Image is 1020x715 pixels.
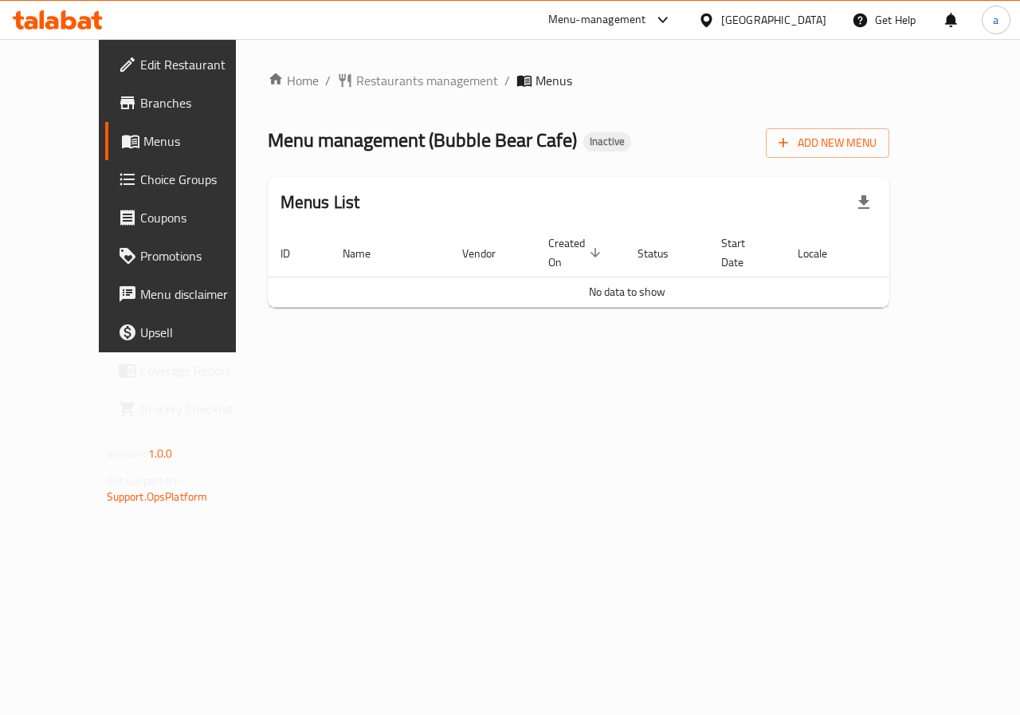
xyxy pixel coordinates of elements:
a: Edit Restaurant [105,45,269,84]
span: a [993,11,998,29]
a: Home [268,71,319,90]
table: enhanced table [268,229,987,308]
span: No data to show [589,281,665,302]
span: Grocery Checklist [140,399,257,418]
span: Inactive [583,135,631,148]
a: Support.OpsPlatform [107,486,208,507]
div: Inactive [583,132,631,151]
a: Menus [105,122,269,160]
span: Add New Menu [779,133,877,153]
span: Get support on: [107,470,180,491]
span: Promotions [140,246,257,265]
span: Restaurants management [356,71,498,90]
span: Coupons [140,208,257,227]
a: Menu disclaimer [105,275,269,313]
a: Branches [105,84,269,122]
span: Menus [535,71,572,90]
a: Upsell [105,313,269,352]
li: / [504,71,510,90]
a: Coverage Report [105,352,269,390]
span: Version: [107,443,146,464]
h2: Menus List [280,191,360,214]
a: Grocery Checklist [105,390,269,428]
span: ID [280,244,311,263]
span: Start Date [721,234,766,272]
span: Created On [548,234,606,272]
a: Choice Groups [105,160,269,198]
nav: breadcrumb [268,71,890,90]
span: Locale [798,244,848,263]
li: / [325,71,331,90]
span: Edit Restaurant [140,55,257,74]
a: Coupons [105,198,269,237]
span: Menu management ( Bubble Bear Cafe ) [268,122,577,158]
span: Status [637,244,689,263]
div: [GEOGRAPHIC_DATA] [721,11,826,29]
a: Restaurants management [337,71,498,90]
div: Menu-management [548,10,646,29]
span: Branches [140,93,257,112]
span: Name [343,244,391,263]
a: Promotions [105,237,269,275]
span: Coverage Report [140,361,257,380]
div: Export file [845,183,883,222]
button: Add New Menu [766,128,889,158]
span: Menu disclaimer [140,285,257,304]
th: Actions [867,229,987,277]
span: Upsell [140,323,257,342]
span: Menus [143,132,257,151]
span: 1.0.0 [148,443,173,464]
span: Vendor [462,244,516,263]
span: Choice Groups [140,170,257,189]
